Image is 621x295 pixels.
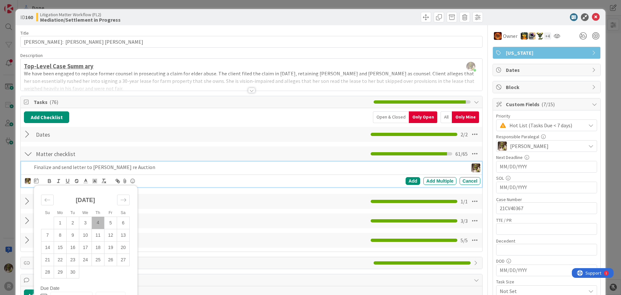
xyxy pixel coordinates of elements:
[92,229,104,241] td: Thursday, 09/11/2025 12:00 PM
[528,32,536,40] img: TM
[496,259,597,263] div: DOD
[40,17,121,22] b: Mediation/Settlement in Progress
[79,229,92,241] td: Wednesday, 09/10/2025 12:00 PM
[409,111,437,123] div: Only Open
[79,217,92,229] td: Wednesday, 09/03/2025 12:00 PM
[20,13,33,21] span: ID
[41,241,54,254] td: Sunday, 09/14/2025 12:00 PM
[34,3,35,8] div: 1
[496,114,597,118] div: Priority
[34,148,179,160] input: Add Checklist...
[117,229,130,241] td: Saturday, 09/13/2025 12:00 PM
[461,198,468,205] span: 1 / 1
[49,99,58,105] span: ( 76 )
[521,32,528,40] img: MR
[536,32,543,40] img: NC
[24,111,69,123] button: Add Checklist
[441,111,452,123] div: All
[54,254,67,266] td: Monday, 09/22/2025 12:00 PM
[509,121,583,130] span: Hot List (Tasks Due < 7 days)
[34,276,471,284] span: Comments
[494,32,502,40] img: TR
[54,266,67,278] td: Monday, 09/29/2025 12:00 PM
[541,101,555,108] span: ( 7/15 )
[41,254,54,266] td: Sunday, 09/21/2025 12:00 PM
[117,195,130,205] div: Move forward to switch to the next month.
[34,215,179,227] input: Add Checklist...
[496,176,597,180] div: SOL
[67,254,79,266] td: Tuesday, 09/23/2025 12:00 PM
[455,150,468,158] span: 61 / 65
[34,234,179,246] input: Add Checklist...
[67,266,79,278] td: Tuesday, 09/30/2025 12:00 PM
[79,254,92,266] td: Wednesday, 09/24/2025 12:00 PM
[104,217,117,229] td: Friday, 09/05/2025 12:00 PM
[500,182,594,193] input: MM/DD/YYYY
[41,195,54,205] div: Move backward to switch to the previous month.
[373,111,409,123] div: Open & Closed
[40,286,60,290] span: Due Date
[54,229,67,241] td: Monday, 09/08/2025 12:00 PM
[104,241,117,254] td: Friday, 09/19/2025 12:00 PM
[34,98,370,106] span: Tasks
[117,217,130,229] td: Saturday, 09/06/2025 12:00 PM
[54,241,67,254] td: Monday, 09/15/2025 12:00 PM
[76,197,95,203] strong: [DATE]
[92,254,104,266] td: Thursday, 09/25/2025 12:00 PM
[503,32,517,40] span: Owner
[57,210,63,215] small: Mo
[34,129,179,140] input: Add Checklist...
[71,210,75,215] small: Tu
[510,142,549,150] span: [PERSON_NAME]
[496,238,515,244] label: Decedent
[506,83,589,91] span: Block
[506,100,589,108] span: Custom Fields
[40,12,121,17] span: Litigation Matter Workflow (FL2)
[95,210,100,215] small: Th
[104,254,117,266] td: Friday, 09/26/2025 12:00 PM
[67,217,79,229] td: Tuesday, 09/02/2025 12:00 PM
[45,210,50,215] small: Su
[104,229,117,241] td: Friday, 09/12/2025 12:00 PM
[34,164,466,171] p: Finalize and send letter to [PERSON_NAME] re Auction
[20,52,43,58] span: Description
[117,241,130,254] td: Saturday, 09/20/2025 12:00 PM
[472,164,480,172] img: DG
[82,210,88,215] small: We
[500,265,594,276] input: MM/DD/YYYY
[34,196,179,207] input: Add Checklist...
[121,210,125,215] small: Sa
[406,177,420,185] div: Add
[24,70,479,92] p: We have been engaged to replace former counsel in prosecuting a claim for elder abuse. The client...
[452,111,479,123] div: Only Mine
[500,161,594,172] input: MM/DD/YYYY
[496,197,522,202] label: Case Number
[14,1,29,9] span: Support
[41,266,54,278] td: Sunday, 09/28/2025 12:00 PM
[92,217,104,229] td: Thursday, 09/04/2025 12:00 PM
[466,62,475,71] img: yW9LRPfq2I1p6cQkqhMnMPjKb8hcA9gF.jpg
[506,49,589,57] span: [US_STATE]
[544,32,551,40] div: + 4
[67,229,79,241] td: Tuesday, 09/09/2025 12:00 PM
[79,241,92,254] td: Wednesday, 09/17/2025 12:00 PM
[41,229,54,241] td: Sunday, 09/07/2025 12:00 PM
[461,236,468,244] span: 5 / 5
[496,134,597,139] div: Responsible Paralegal
[496,279,597,284] div: Task Size
[20,36,483,48] input: type card name here...
[20,30,29,36] label: Title
[67,241,79,254] td: Tuesday, 09/16/2025 12:00 PM
[92,241,104,254] td: Thursday, 09/18/2025 12:00 PM
[498,142,507,151] img: DG
[54,217,67,229] td: Monday, 09/01/2025 12:00 PM
[24,62,93,70] u: Top-Level Case Summ ary
[34,259,370,267] span: Links
[34,189,137,286] div: Calendar
[506,66,589,74] span: Dates
[496,155,597,160] div: Next Deadline
[25,14,33,20] b: 160
[109,210,113,215] small: Fr
[25,178,31,184] img: DG
[461,217,468,225] span: 3 / 3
